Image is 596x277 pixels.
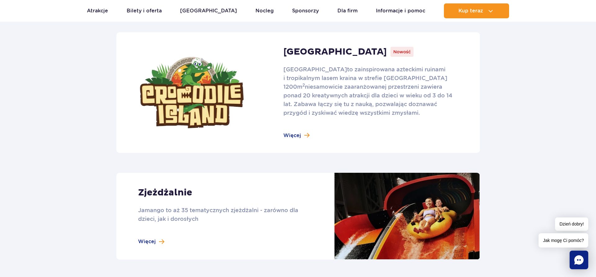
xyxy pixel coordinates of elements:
[127,3,162,18] a: Bilety i oferta
[292,3,319,18] a: Sponsorzy
[180,3,237,18] a: [GEOGRAPHIC_DATA]
[444,3,509,18] button: Kup teraz
[555,217,588,231] span: Dzień dobry!
[539,233,588,248] span: Jak mogę Ci pomóc?
[337,3,358,18] a: Dla firm
[458,8,483,14] span: Kup teraz
[87,3,108,18] a: Atrakcje
[255,3,274,18] a: Nocleg
[376,3,425,18] a: Informacje i pomoc
[570,251,588,269] div: Chat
